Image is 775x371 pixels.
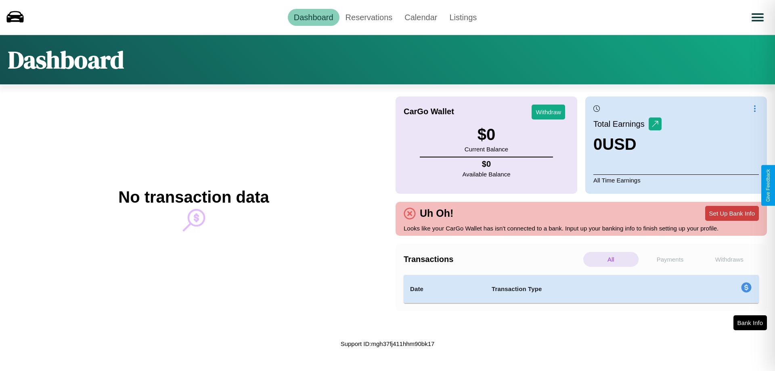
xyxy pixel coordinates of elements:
h1: Dashboard [8,43,124,76]
h4: Transactions [404,255,581,264]
button: Open menu [746,6,769,29]
button: Withdraw [532,105,565,119]
p: Support ID: mgh37fj411hhm90bk17 [341,338,435,349]
h4: Date [410,284,479,294]
p: Payments [643,252,698,267]
table: simple table [404,275,759,303]
a: Listings [443,9,483,26]
p: All Time Earnings [593,174,759,186]
h4: Uh Oh! [416,208,457,219]
a: Dashboard [288,9,339,26]
p: Total Earnings [593,117,649,131]
p: Withdraws [702,252,757,267]
h3: 0 USD [593,135,662,153]
a: Calendar [398,9,443,26]
a: Reservations [339,9,399,26]
div: Give Feedback [765,169,771,202]
p: All [583,252,639,267]
h4: Transaction Type [492,284,675,294]
p: Available Balance [463,169,511,180]
h3: $ 0 [465,126,508,144]
h4: $ 0 [463,159,511,169]
button: Bank Info [733,315,767,330]
p: Current Balance [465,144,508,155]
p: Looks like your CarGo Wallet has isn't connected to a bank. Input up your banking info to finish ... [404,223,759,234]
h2: No transaction data [118,188,269,206]
h4: CarGo Wallet [404,107,454,116]
button: Set Up Bank Info [705,206,759,221]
